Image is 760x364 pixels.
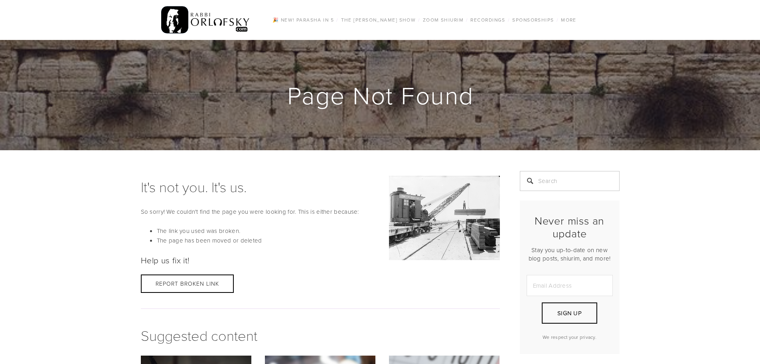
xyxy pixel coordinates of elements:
[420,15,466,25] a: Zoom Shiurim
[527,275,613,296] input: Email Address
[508,16,510,23] span: /
[510,15,556,25] a: Sponsorships
[418,16,420,23] span: /
[157,236,500,245] li: The page has been moved or deleted
[466,16,468,23] span: /
[339,15,418,25] a: The [PERSON_NAME] Show
[141,324,500,346] h1: Suggested content
[559,15,579,25] a: More
[336,16,338,23] span: /
[557,309,582,317] span: Sign Up
[527,246,613,263] p: Stay you up-to-date on new blog posts, shiurim, and more!
[520,171,620,191] input: Search
[141,176,500,197] h1: It's not you. It's us.
[557,16,559,23] span: /
[527,214,613,240] h2: Never miss an update
[157,226,500,236] li: The link you used was broken.
[141,207,500,217] p: So sorry! We couldn't find the page you were looking for. This is either because:
[141,82,620,108] h1: Page Not Found
[527,334,613,340] p: We respect your privacy.
[141,255,500,265] h2: Help us fix it!
[141,274,234,293] button: Report broken link
[542,302,597,324] button: Sign Up
[161,4,250,36] img: RabbiOrlofsky.com
[468,15,507,25] a: Recordings
[270,15,336,25] a: 🎉 NEW! Parasha in 5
